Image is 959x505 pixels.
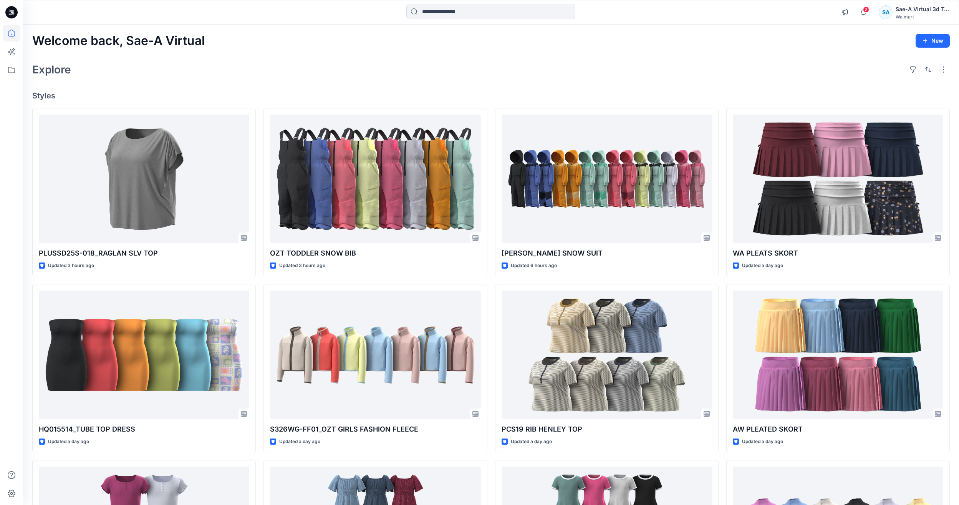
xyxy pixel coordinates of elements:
p: AW PLEATED SKORT [733,424,943,435]
div: Sae-A Virtual 3d Team [896,5,949,14]
p: Updated 6 hours ago [511,262,557,270]
p: PLUSSD25S-018_RAGLAN SLV TOP [39,248,249,259]
a: AW PLEATED SKORT [733,291,943,419]
p: PCS19 RIB HENLEY TOP [502,424,712,435]
a: PLUSSD25S-018_RAGLAN SLV TOP [39,115,249,243]
h2: Welcome back, Sae-A Virtual [32,34,205,48]
p: [PERSON_NAME] SNOW SUIT [502,248,712,259]
a: WA PLEATS SKORT [733,115,943,243]
a: PCS19 RIB HENLEY TOP [502,291,712,419]
a: OZT TODDLER SNOW BIB [270,115,480,243]
a: S326WG-FF01_OZT GIRLS FASHION FLEECE [270,291,480,419]
h2: Explore [32,63,71,76]
div: Walmart [896,14,949,20]
div: SA [879,5,893,19]
p: WA PLEATS SKORT [733,248,943,259]
p: Updated a day ago [48,438,89,446]
p: Updated a day ago [742,438,783,446]
p: Updated 3 hours ago [279,262,325,270]
p: HQ015514_TUBE TOP DRESS [39,424,249,435]
span: 2 [863,7,869,13]
a: HQ015514_TUBE TOP DRESS [39,291,249,419]
p: Updated a day ago [511,438,552,446]
p: S326WG-FF01_OZT GIRLS FASHION FLEECE [270,424,480,435]
a: OZT TODDLER SNOW SUIT [502,115,712,243]
h4: Styles [32,91,950,100]
p: Updated 3 hours ago [48,262,94,270]
p: OZT TODDLER SNOW BIB [270,248,480,259]
p: Updated a day ago [742,262,783,270]
button: New [916,34,950,48]
p: Updated a day ago [279,438,320,446]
